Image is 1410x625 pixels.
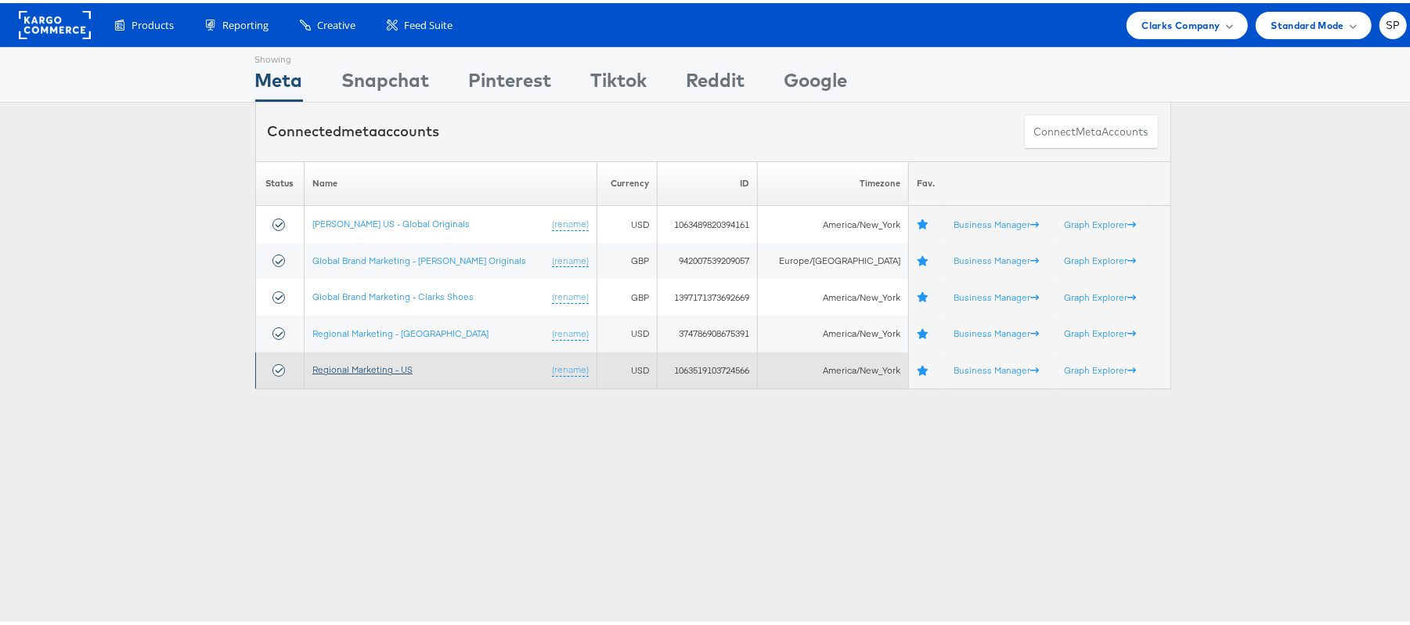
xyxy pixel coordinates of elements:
[954,251,1039,263] a: Business Manager
[597,158,657,203] th: Currency
[312,360,413,372] a: Regional Marketing - US
[757,203,908,240] td: America/New_York
[1065,288,1137,300] a: Graph Explorer
[404,15,453,30] span: Feed Suite
[342,119,378,137] span: meta
[657,240,757,276] td: 942007539209057
[255,63,303,99] div: Meta
[552,287,589,301] a: (rename)
[657,349,757,386] td: 1063519103724566
[597,312,657,349] td: USD
[597,276,657,312] td: GBP
[757,240,908,276] td: Europe/[GEOGRAPHIC_DATA]
[657,203,757,240] td: 1063489820394161
[268,118,440,139] div: Connected accounts
[784,63,848,99] div: Google
[1386,17,1401,27] span: SP
[954,361,1039,373] a: Business Manager
[312,324,489,336] a: Regional Marketing - [GEOGRAPHIC_DATA]
[657,276,757,312] td: 1397171373692669
[305,158,597,203] th: Name
[312,287,474,299] a: Global Brand Marketing - Clarks Shoes
[1065,251,1137,263] a: Graph Explorer
[954,215,1039,227] a: Business Manager
[132,15,174,30] span: Products
[312,251,526,263] a: Global Brand Marketing - [PERSON_NAME] Originals
[954,288,1039,300] a: Business Manager
[255,45,303,63] div: Showing
[597,203,657,240] td: USD
[317,15,355,30] span: Creative
[552,324,589,338] a: (rename)
[312,215,470,226] a: [PERSON_NAME] US - Global Originals
[597,349,657,386] td: USD
[757,312,908,349] td: America/New_York
[1065,324,1137,336] a: Graph Explorer
[687,63,745,99] div: Reddit
[757,276,908,312] td: America/New_York
[552,360,589,374] a: (rename)
[255,158,305,203] th: Status
[757,158,908,203] th: Timezone
[342,63,430,99] div: Snapchat
[591,63,647,99] div: Tiktok
[954,324,1039,336] a: Business Manager
[1076,121,1102,136] span: meta
[757,349,908,386] td: America/New_York
[1024,111,1159,146] button: ConnectmetaAccounts
[1271,14,1344,31] span: Standard Mode
[1142,14,1221,31] span: Clarks Company
[1065,215,1137,227] a: Graph Explorer
[552,215,589,228] a: (rename)
[657,312,757,349] td: 374786908675391
[1065,361,1137,373] a: Graph Explorer
[222,15,269,30] span: Reporting
[657,158,757,203] th: ID
[597,240,657,276] td: GBP
[552,251,589,265] a: (rename)
[469,63,552,99] div: Pinterest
